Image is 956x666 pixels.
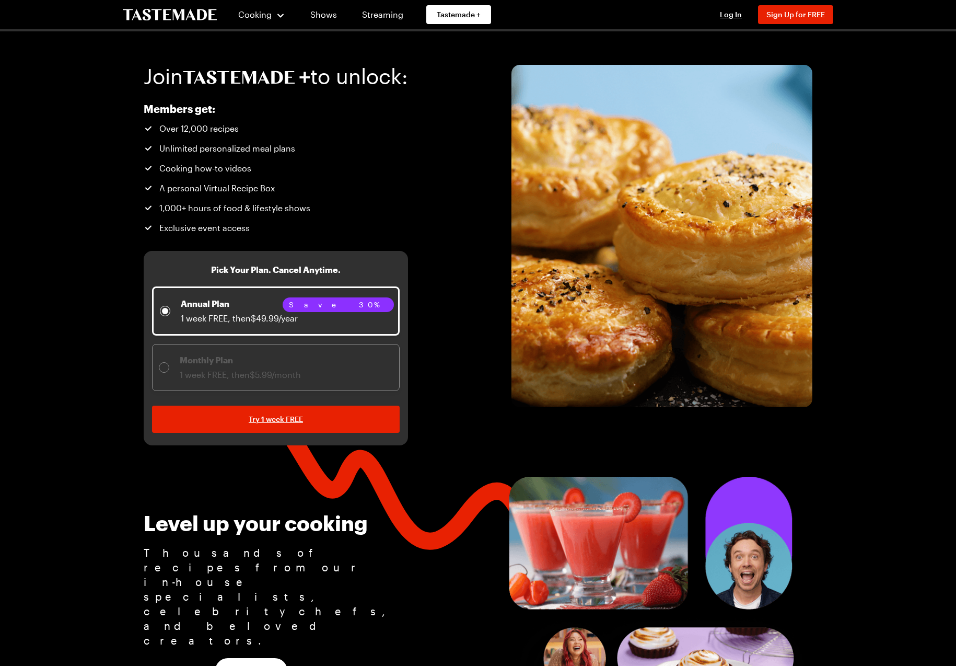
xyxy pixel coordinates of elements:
[144,102,378,115] h2: Members get:
[426,5,491,24] a: Tastemade +
[437,9,481,20] span: Tastemade +
[159,222,250,234] span: Exclusive event access
[144,122,378,234] ul: Tastemade+ Annual subscription benefits
[289,300,388,309] span: Save 30%
[159,182,275,194] span: A personal Virtual Recipe Box
[238,9,272,19] span: Cooking
[710,9,752,20] button: Log In
[152,406,400,433] a: Try 1 week FREE
[159,162,251,175] span: Cooking how-to videos
[238,2,285,27] button: Cooking
[758,5,833,24] button: Sign Up for FREE
[181,297,298,310] p: Annual Plan
[211,263,341,276] h3: Pick Your Plan. Cancel Anytime.
[180,354,301,366] p: Monthly Plan
[144,545,402,648] p: Thousands of recipes from our in-house specialists, celebrity chefs, and beloved creators.
[159,142,295,155] span: Unlimited personalized meal plans
[123,9,217,21] a: To Tastemade Home Page
[159,202,310,214] span: 1,000+ hours of food & lifestyle shows
[249,414,303,424] span: Try 1 week FREE
[144,512,402,535] h3: Level up your cooking
[181,313,298,323] span: 1 week FREE, then $49.99/year
[159,122,239,135] span: Over 12,000 recipes
[144,65,408,88] h1: Join to unlock:
[180,370,301,380] span: 1 week FREE, then $5.99/month
[720,10,742,19] span: Log In
[766,10,825,19] span: Sign Up for FREE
